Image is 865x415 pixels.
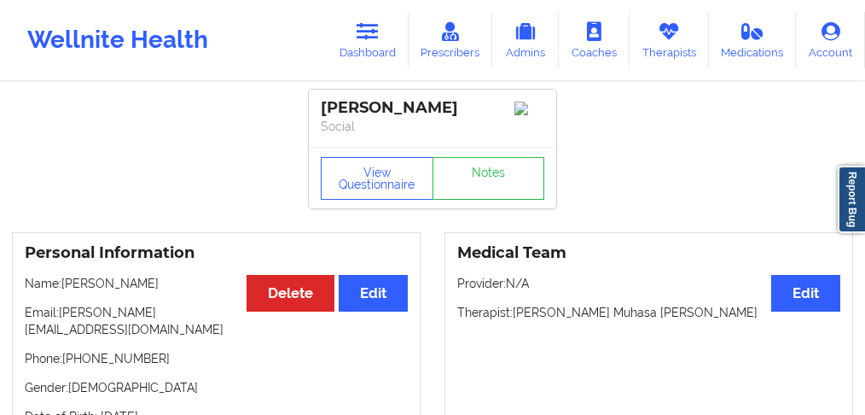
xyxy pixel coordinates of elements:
[771,275,840,312] button: Edit
[25,275,408,292] p: Name: [PERSON_NAME]
[321,157,433,200] button: View Questionnaire
[514,102,544,115] img: Image%2Fplaceholer-image.png
[321,118,544,135] p: Social
[432,157,545,200] a: Notes
[327,12,409,68] a: Dashboard
[709,12,797,68] a: Medications
[25,243,408,263] h3: Personal Information
[457,243,840,263] h3: Medical Team
[25,304,408,338] p: Email: [PERSON_NAME][EMAIL_ADDRESS][DOMAIN_NAME]
[630,12,709,68] a: Therapists
[838,166,865,233] a: Report Bug
[409,12,493,68] a: Prescribers
[339,275,408,312] button: Edit
[457,275,840,292] p: Provider: N/A
[321,98,544,118] div: [PERSON_NAME]
[492,12,559,68] a: Admins
[247,275,334,312] button: Delete
[796,12,865,68] a: Account
[25,379,408,396] p: Gender: [DEMOGRAPHIC_DATA]
[559,12,630,68] a: Coaches
[457,304,840,321] p: Therapist: [PERSON_NAME] Muhasa [PERSON_NAME]
[25,350,408,367] p: Phone: [PHONE_NUMBER]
